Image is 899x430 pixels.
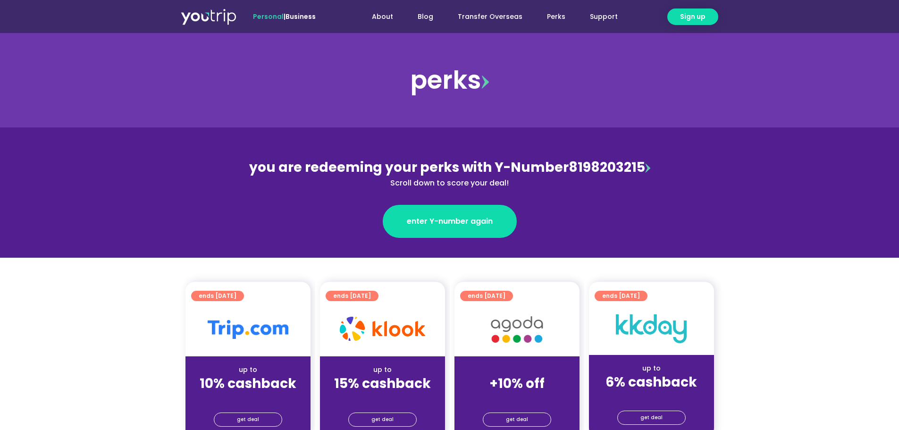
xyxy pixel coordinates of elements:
div: (for stays only) [193,392,303,402]
div: up to [328,365,437,375]
div: up to [597,363,706,373]
span: get deal [237,413,259,426]
a: ends [DATE] [595,291,647,301]
span: ends [DATE] [468,291,505,301]
a: Sign up [667,8,718,25]
div: (for stays only) [597,391,706,401]
span: Personal [253,12,284,21]
a: get deal [348,413,417,427]
span: Sign up [680,12,706,22]
a: Transfer Overseas [445,8,535,25]
span: | [253,12,316,21]
a: ends [DATE] [326,291,378,301]
div: 8198203215 [245,158,655,189]
a: get deal [483,413,551,427]
a: get deal [617,411,686,425]
strong: 15% cashback [334,374,431,393]
a: Business [286,12,316,21]
div: (for stays only) [462,392,572,402]
a: Support [578,8,630,25]
span: enter Y-number again [407,216,493,227]
a: Perks [535,8,578,25]
span: ends [DATE] [333,291,371,301]
span: you are redeeming your perks with Y-Number [249,158,569,177]
span: ends [DATE] [199,291,236,301]
div: (for stays only) [328,392,437,402]
a: Blog [405,8,445,25]
span: get deal [640,411,663,424]
span: up to [508,365,526,374]
span: ends [DATE] [602,291,640,301]
nav: Menu [341,8,630,25]
strong: 10% cashback [200,374,296,393]
a: About [360,8,405,25]
a: ends [DATE] [460,291,513,301]
div: Scroll down to score your deal! [245,177,655,189]
strong: +10% off [489,374,545,393]
div: up to [193,365,303,375]
a: get deal [214,413,282,427]
span: get deal [506,413,528,426]
a: enter Y-number again [383,205,517,238]
strong: 6% cashback [605,373,697,391]
a: ends [DATE] [191,291,244,301]
span: get deal [371,413,394,426]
